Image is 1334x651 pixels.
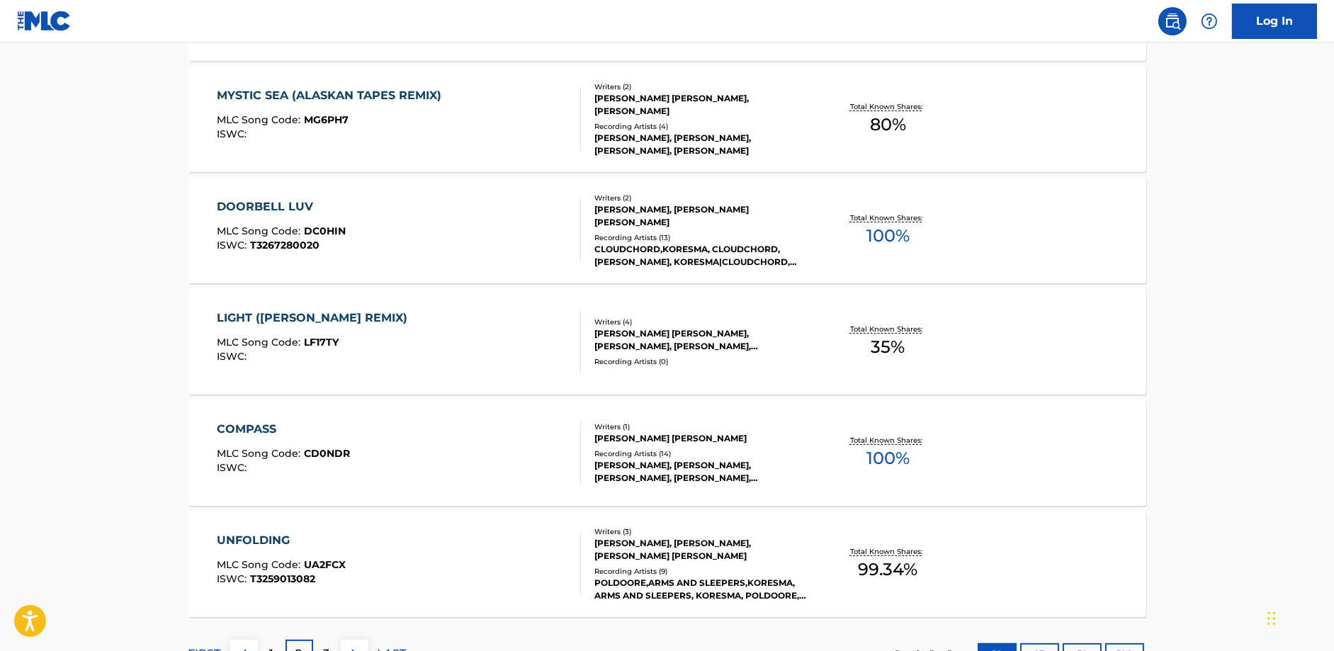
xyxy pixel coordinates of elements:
[217,310,414,327] div: LIGHT ([PERSON_NAME] REMIX)
[594,243,808,268] div: CLOUDCHORD,KORESMA, CLOUDCHORD,[PERSON_NAME], KORESMA|CLOUDCHORD, KORESMA|CLOUDCHORD, CLOUDCHORD ...
[188,511,1146,617] a: UNFOLDINGMLC Song Code:UA2FCXISWC:T3259013082Writers (3)[PERSON_NAME], [PERSON_NAME], [PERSON_NAM...
[188,66,1146,172] a: MYSTIC SEA (ALASKAN TAPES REMIX)MLC Song Code:MG6PH7ISWC:Writers (2)[PERSON_NAME] [PERSON_NAME], ...
[850,324,926,334] p: Total Known Shares:
[858,557,917,582] span: 99.34 %
[304,447,350,460] span: CD0NDR
[250,572,315,585] span: T3259013082
[594,92,808,118] div: [PERSON_NAME] [PERSON_NAME], [PERSON_NAME]
[304,336,339,349] span: LF17TY
[1267,597,1276,640] div: Drag
[594,432,808,445] div: [PERSON_NAME] [PERSON_NAME]
[866,223,910,249] span: 100 %
[217,461,250,474] span: ISWC :
[594,81,808,92] div: Writers ( 2 )
[217,572,250,585] span: ISWC :
[594,193,808,203] div: Writers ( 2 )
[594,121,808,132] div: Recording Artists ( 4 )
[217,87,448,104] div: MYSTIC SEA (ALASKAN TAPES REMIX)
[304,225,346,237] span: DC0HIN
[850,435,926,446] p: Total Known Shares:
[217,113,304,126] span: MLC Song Code :
[217,421,350,438] div: COMPASS
[304,113,349,126] span: MG6PH7
[594,459,808,485] div: [PERSON_NAME], [PERSON_NAME], [PERSON_NAME], [PERSON_NAME], [PERSON_NAME]
[217,447,304,460] span: MLC Song Code :
[217,558,304,571] span: MLC Song Code :
[594,566,808,577] div: Recording Artists ( 9 )
[217,336,304,349] span: MLC Song Code :
[594,421,808,432] div: Writers ( 1 )
[304,558,346,571] span: UA2FCX
[217,225,304,237] span: MLC Song Code :
[850,546,926,557] p: Total Known Shares:
[594,203,808,229] div: [PERSON_NAME], [PERSON_NAME] [PERSON_NAME]
[866,446,910,471] span: 100 %
[1263,583,1334,651] iframe: Chat Widget
[250,239,320,251] span: T3267280020
[594,232,808,243] div: Recording Artists ( 13 )
[594,577,808,602] div: POLDOORE,ARMS AND SLEEPERS,KORESMA, ARMS AND SLEEPERS, KORESMA, POLDOORE, POLDOORE, ARMS AND SLEE...
[1232,4,1317,39] a: Log In
[217,532,346,549] div: UNFOLDING
[594,448,808,459] div: Recording Artists ( 14 )
[1195,7,1223,35] div: Help
[871,334,905,360] span: 35 %
[17,11,72,31] img: MLC Logo
[594,356,808,367] div: Recording Artists ( 0 )
[217,350,250,363] span: ISWC :
[594,526,808,537] div: Writers ( 3 )
[870,112,906,137] span: 80 %
[1164,13,1181,30] img: search
[217,128,250,140] span: ISWC :
[188,177,1146,283] a: DOORBELL LUVMLC Song Code:DC0HINISWC:T3267280020Writers (2)[PERSON_NAME], [PERSON_NAME] [PERSON_N...
[217,239,250,251] span: ISWC :
[1158,7,1187,35] a: Public Search
[594,327,808,353] div: [PERSON_NAME] [PERSON_NAME], [PERSON_NAME], [PERSON_NAME], [PERSON_NAME]
[188,400,1146,506] a: COMPASSMLC Song Code:CD0NDRISWC:Writers (1)[PERSON_NAME] [PERSON_NAME]Recording Artists (14)[PERS...
[188,288,1146,395] a: LIGHT ([PERSON_NAME] REMIX)MLC Song Code:LF17TYISWC:Writers (4)[PERSON_NAME] [PERSON_NAME], [PERS...
[594,317,808,327] div: Writers ( 4 )
[1201,13,1218,30] img: help
[594,132,808,157] div: [PERSON_NAME], [PERSON_NAME], [PERSON_NAME], [PERSON_NAME]
[217,198,346,215] div: DOORBELL LUV
[594,537,808,562] div: [PERSON_NAME], [PERSON_NAME], [PERSON_NAME] [PERSON_NAME]
[850,213,926,223] p: Total Known Shares:
[850,101,926,112] p: Total Known Shares:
